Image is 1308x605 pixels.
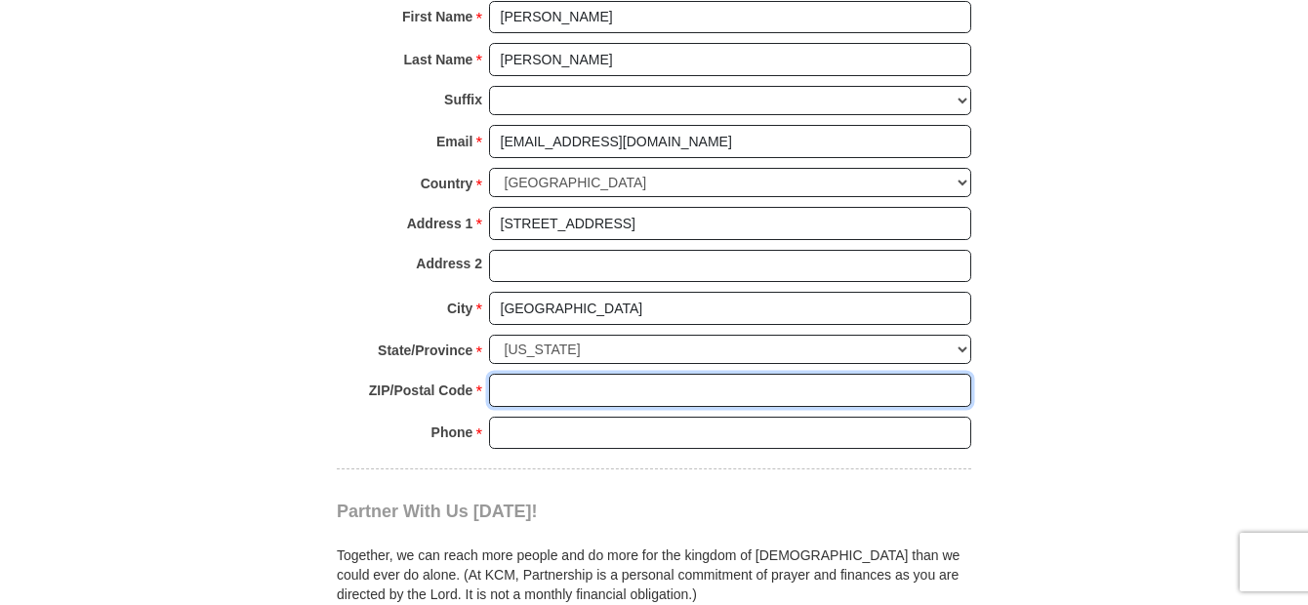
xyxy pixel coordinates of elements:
strong: ZIP/Postal Code [369,377,473,404]
strong: Email [436,128,472,155]
strong: Phone [431,419,473,446]
strong: City [447,295,472,322]
strong: First Name [402,3,472,30]
strong: Last Name [404,46,473,73]
strong: Address 1 [407,210,473,237]
strong: Country [421,170,473,197]
strong: State/Province [378,337,472,364]
strong: Address 2 [416,250,482,277]
span: Partner With Us [DATE]! [337,502,538,521]
strong: Suffix [444,86,482,113]
p: Together, we can reach more people and do more for the kingdom of [DEMOGRAPHIC_DATA] than we coul... [337,545,971,604]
